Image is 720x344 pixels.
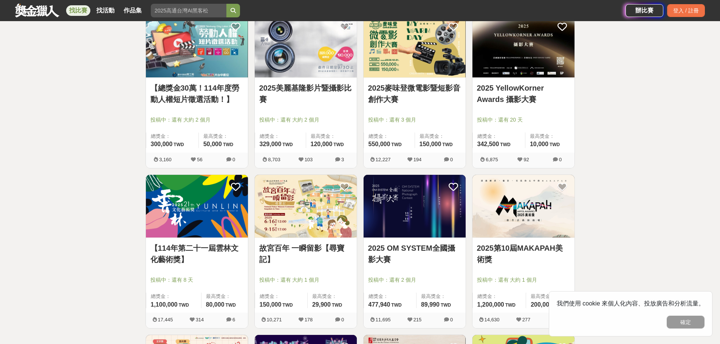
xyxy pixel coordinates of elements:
span: 0 [450,317,453,322]
a: 【114年第二十一屆雲林文化藝術獎】 [150,242,243,265]
a: 找活動 [93,5,118,16]
a: 2025麥味登微電影暨短影音創作大賽 [368,82,461,105]
span: TWD [282,142,293,147]
span: 投稿中：還有 大約 1 個月 [477,276,570,284]
span: 50,000 [203,141,222,147]
span: 1,200,000 [477,301,504,308]
span: TWD [550,142,560,147]
span: 投稿中：還有 大約 2 個月 [150,116,243,124]
span: TWD [179,302,189,308]
a: Cover Image [364,175,466,238]
span: 550,000 [369,141,390,147]
span: TWD [282,302,293,308]
img: Cover Image [146,175,248,238]
span: 10,000 [530,141,548,147]
span: 最高獎金： [421,293,461,300]
span: 56 [197,157,202,162]
span: 150,000 [420,141,441,147]
button: 確定 [667,316,705,329]
span: 215 [413,317,422,322]
span: TWD [442,142,452,147]
span: 6,875 [486,157,498,162]
span: 178 [305,317,313,322]
span: 314 [196,317,204,322]
span: 投稿中：還有 3 個月 [368,116,461,124]
a: 2025第10屆MAKAPAH美術獎 [477,242,570,265]
span: 0 [341,317,344,322]
span: 最高獎金： [206,293,243,300]
span: 477,940 [369,301,390,308]
span: 1,100,000 [151,301,178,308]
span: 投稿中：還有 20 天 [477,116,570,124]
img: Cover Image [364,14,466,77]
span: 17,445 [158,317,173,322]
span: TWD [441,302,451,308]
img: Cover Image [146,14,248,77]
span: 總獎金： [369,133,410,140]
span: TWD [500,142,510,147]
div: 辦比賽 [626,4,663,17]
span: 總獎金： [477,293,522,300]
img: Cover Image [472,14,574,77]
span: 92 [523,157,529,162]
span: 總獎金： [151,133,194,140]
a: 故宮百年 一瞬留影【尋寶記】 [259,242,352,265]
span: 11,695 [376,317,391,322]
span: 0 [450,157,453,162]
span: 89,990 [421,301,440,308]
span: 80,000 [206,301,225,308]
span: TWD [333,142,344,147]
a: 找比賽 [66,5,90,16]
a: 2025 OM SYSTEM全國攝影大賽 [368,242,461,265]
span: TWD [223,142,233,147]
span: 200,000 [531,301,553,308]
span: 3,160 [159,157,172,162]
span: 14,630 [485,317,500,322]
img: Cover Image [255,175,357,238]
span: 最高獎金： [311,133,352,140]
span: 6 [232,317,235,322]
span: 12,227 [376,157,391,162]
a: Cover Image [255,14,357,78]
span: 277 [522,317,531,322]
span: 總獎金： [369,293,412,300]
span: 342,500 [477,141,499,147]
span: 投稿中：還有 大約 2 個月 [259,116,352,124]
div: 登入 / 註冊 [667,4,705,17]
a: 2025美麗基隆影片暨攝影比賽 [259,82,352,105]
span: 最高獎金： [203,133,243,140]
span: TWD [226,302,236,308]
span: TWD [505,302,516,308]
a: 作品集 [121,5,145,16]
span: 我們使用 cookie 來個人化內容、投放廣告和分析流量。 [557,300,705,307]
input: 2025高通台灣AI黑客松 [151,4,226,17]
span: 0 [559,157,562,162]
span: 總獎金： [151,293,197,300]
span: 最高獎金： [312,293,352,300]
span: 194 [413,157,422,162]
a: 2025 YellowKorner Awards 攝影大賽 [477,82,570,105]
span: TWD [391,142,401,147]
span: 103 [305,157,313,162]
span: TWD [173,142,184,147]
span: 總獎金： [260,293,303,300]
span: 29,900 [312,301,331,308]
span: 投稿中：還有 8 天 [150,276,243,284]
span: 總獎金： [477,133,520,140]
a: 【總獎金30萬！114年度勞動人權短片徵選活動！】 [150,82,243,105]
a: Cover Image [472,14,574,78]
span: 10,271 [267,317,282,322]
span: 8,703 [268,157,280,162]
span: 總獎金： [260,133,301,140]
span: 最高獎金： [531,293,570,300]
span: 329,000 [260,141,282,147]
span: 投稿中：還有 大約 1 個月 [259,276,352,284]
span: 300,000 [151,141,173,147]
span: 3 [341,157,344,162]
span: 0 [232,157,235,162]
span: 120,000 [311,141,333,147]
img: Cover Image [472,175,574,238]
span: TWD [332,302,342,308]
